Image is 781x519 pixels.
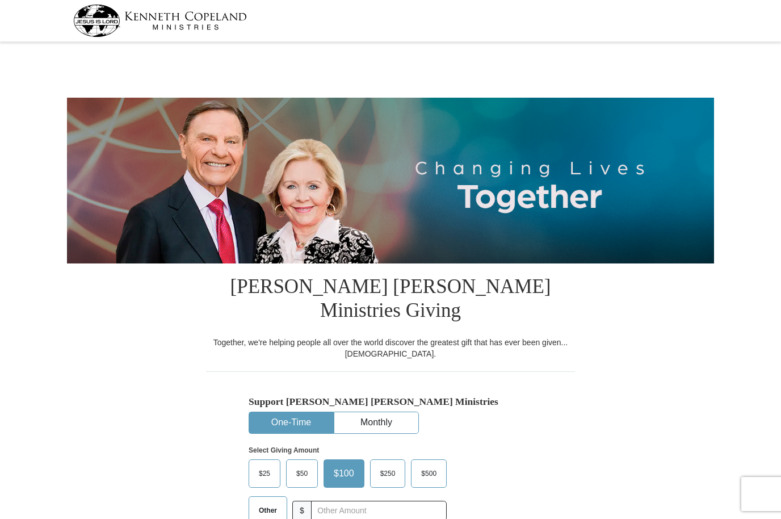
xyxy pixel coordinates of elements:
span: $500 [415,465,442,482]
h5: Support [PERSON_NAME] [PERSON_NAME] Ministries [249,396,532,408]
div: Together, we're helping people all over the world discover the greatest gift that has ever been g... [206,337,575,359]
button: One-Time [249,412,333,433]
button: Monthly [334,412,418,433]
span: $250 [375,465,401,482]
strong: Select Giving Amount [249,446,319,454]
span: $50 [291,465,313,482]
h1: [PERSON_NAME] [PERSON_NAME] Ministries Giving [206,263,575,337]
span: $25 [253,465,276,482]
img: kcm-header-logo.svg [73,5,247,37]
span: Other [253,502,283,519]
span: $100 [328,465,360,482]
